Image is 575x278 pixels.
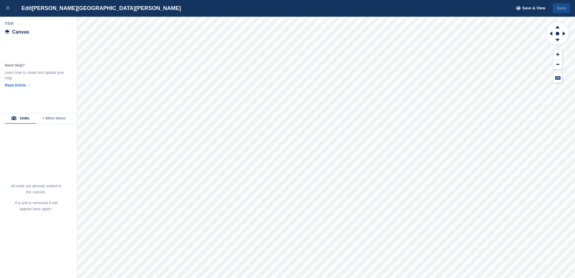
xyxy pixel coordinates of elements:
button: Save [553,3,570,13]
p: All units are already added to the canvas. [10,183,62,195]
a: Read Article → [5,83,30,87]
div: Edit [PERSON_NAME][GEOGRAPHIC_DATA][PERSON_NAME] [16,5,181,12]
span: Canvas [12,30,29,34]
p: If a unit is removed it will appear here again. [10,200,62,212]
button: Keyboard Shortcuts [553,73,562,83]
button: Zoom Out [553,60,562,70]
button: + More Items [36,113,72,124]
div: Item [5,21,72,26]
button: Save & View [513,3,545,13]
div: Need Help? [5,63,65,68]
img: canvas-icn.9d1aba5b.svg [5,30,10,34]
span: Save & View [522,5,545,11]
button: Zoom In [553,50,562,60]
button: Units [5,113,36,124]
div: Learn how to create and update your map. [5,70,65,81]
